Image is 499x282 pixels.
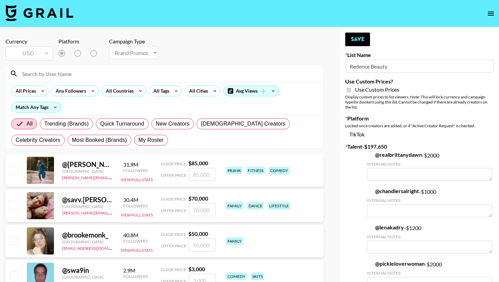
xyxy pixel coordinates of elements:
[44,120,89,128] span: Trending (Brands)
[62,231,112,239] div: @ brookemonk_
[58,38,139,45] div: Platform
[121,267,131,278] img: TikTok
[62,244,130,251] a: [EMAIL_ADDRESS][DOMAIN_NAME]
[367,202,492,207] div: Internal Notes:
[62,239,112,244] div: [GEOGRAPHIC_DATA]
[367,156,372,162] img: TikTok
[18,68,319,79] input: Search by User Name
[345,78,494,85] label: Use Custom Prices?
[156,120,190,128] span: New Creators
[134,239,159,244] div: Followers
[62,169,112,174] div: [GEOGRAPHIC_DATA]
[367,166,492,171] div: Internal Notes:
[62,160,112,169] div: @ [PERSON_NAME].[PERSON_NAME]
[353,99,397,105] em: for bookers using this list
[345,94,494,110] div: Display custom prices to list viewers. Note: This will lock currency and campaign type . Cannot b...
[194,160,214,166] strong: $ 85,000
[72,136,127,144] span: Most Booked (Brands)
[5,5,73,21] img: Grail Talent
[367,264,425,271] a: @pickleloverwoman
[138,136,164,144] span: My Roster
[7,48,52,59] div: USD
[345,33,370,46] button: Save
[16,136,60,144] span: Celebrity Creators
[167,243,193,248] span: Offer Price:
[62,174,163,180] a: [PERSON_NAME][EMAIL_ADDRESS][DOMAIN_NAME]
[274,202,296,210] div: lifestyle
[252,167,271,174] div: fitness
[167,208,193,213] span: Offer Price:
[102,86,135,96] div: All Countries
[195,203,222,216] input: 70,000
[121,197,131,208] img: TikTok
[134,161,159,168] div: 31.9M
[194,230,214,237] strong: $ 50,000
[355,86,399,93] span: Use Custom Prices
[134,274,159,279] div: Followers
[345,131,494,142] div: TikTok
[367,265,372,270] img: TikTok
[123,48,133,59] img: YouTube
[367,192,372,198] img: TikTok
[121,162,131,172] img: TikTok
[5,38,53,45] div: Currency
[121,248,153,253] button: View Full Stats
[96,48,107,59] img: Instagram
[58,46,139,60] div: List locked to TikTok.
[275,167,295,174] div: comedy
[12,102,61,112] div: Match Any Tags
[52,86,88,96] div: Any Followers
[367,238,492,243] div: Internal Notes:
[12,86,37,96] div: All Prices
[134,232,159,239] div: 40.8M
[121,212,153,218] button: View Full Stats
[134,267,159,274] div: 2.9M
[232,202,249,210] div: family
[367,228,492,258] div: - $ 1200
[253,202,270,210] div: dance
[167,267,193,272] span: Guide Price:
[367,155,492,185] div: - $ 2000
[194,195,214,202] strong: $ 70,000
[134,196,159,203] div: 30.4M
[232,272,253,280] div: comedy
[367,192,492,221] div: - $ 1000
[134,168,159,173] div: Followers
[367,275,492,280] div: Internal Notes:
[62,266,112,275] div: @ swa9in
[224,86,279,96] div: Avg Views
[345,52,494,58] label: List Name
[5,45,53,62] div: Currency is locked to USD
[201,120,285,128] span: [DEMOGRAPHIC_DATA] Creators
[62,275,112,280] div: [GEOGRAPHIC_DATA]
[195,239,222,251] input: 50,000
[232,237,249,245] div: family
[100,120,144,128] span: Quick Turnaround
[121,232,131,243] img: TikTok
[232,167,248,174] div: prank
[149,86,171,96] div: All Tags
[345,147,494,154] label: Talent - $ 197,650
[195,168,222,181] input: 85,000
[69,48,80,59] img: TikTok
[62,204,112,209] div: [GEOGRAPHIC_DATA]
[484,7,498,20] button: open drawer
[367,228,404,235] a: @lenakadry
[62,195,112,204] div: @ savv.[PERSON_NAME]
[194,266,211,272] strong: $ 3,000
[167,196,193,202] span: Guide Price:
[26,120,33,128] span: All
[345,131,356,142] img: TikTok
[62,209,163,215] a: [PERSON_NAME][EMAIL_ADDRESS][DOMAIN_NAME]
[345,123,494,128] div: Locked once creators are added, or if "Active Creator Request" is checked.
[185,86,209,96] div: All Cities
[121,177,153,182] button: View Full Stats
[142,38,191,45] div: Campaign Type
[367,155,422,162] a: @realbrittanydawn
[167,173,193,178] span: Offer Price:
[167,232,193,237] span: Guide Price:
[367,192,419,199] a: @chandlersalright
[257,272,270,280] div: skits
[167,161,193,166] span: Guide Price:
[367,229,372,234] img: TikTok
